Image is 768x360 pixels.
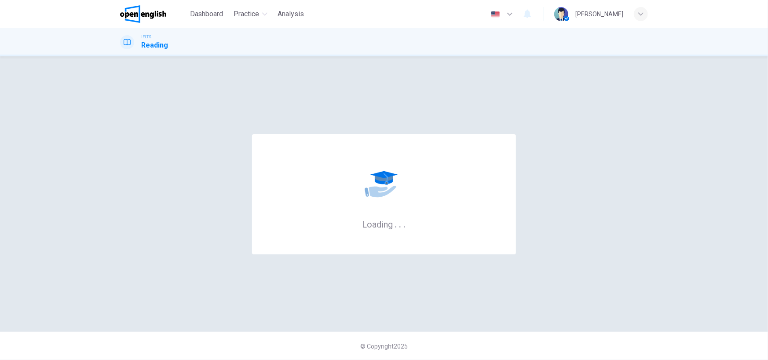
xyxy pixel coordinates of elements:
span: Dashboard [190,9,223,19]
h6: Loading [362,218,406,230]
span: Practice [234,9,260,19]
a: OpenEnglish logo [120,5,187,23]
span: © Copyright 2025 [360,343,408,350]
span: Analysis [278,9,304,19]
button: Practice [230,6,271,22]
button: Dashboard [187,6,227,22]
img: en [490,11,501,18]
img: Profile picture [554,7,568,21]
h6: . [399,216,402,231]
h6: . [394,216,397,231]
h6: . [403,216,406,231]
img: OpenEnglish logo [120,5,166,23]
div: [PERSON_NAME] [575,9,623,19]
span: IELTS [141,34,151,40]
h1: Reading [141,40,168,51]
button: Analysis [274,6,308,22]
